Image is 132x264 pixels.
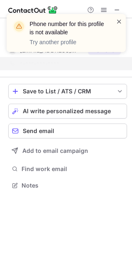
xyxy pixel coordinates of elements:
[30,38,106,46] p: Try another profile
[22,147,88,154] span: Add to email campaign
[23,108,111,114] span: AI write personalized message
[23,88,113,95] div: Save to List / ATS / CRM
[22,165,124,173] span: Find work email
[22,182,124,189] span: Notes
[30,20,106,36] header: Phone number for this profile is not available
[8,84,127,99] button: save-profile-one-click
[23,128,54,134] span: Send email
[8,143,127,158] button: Add to email campaign
[8,180,127,191] button: Notes
[8,5,58,15] img: ContactOut v5.3.10
[12,20,26,33] img: warning
[8,163,127,175] button: Find work email
[8,104,127,119] button: AI write personalized message
[8,124,127,138] button: Send email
